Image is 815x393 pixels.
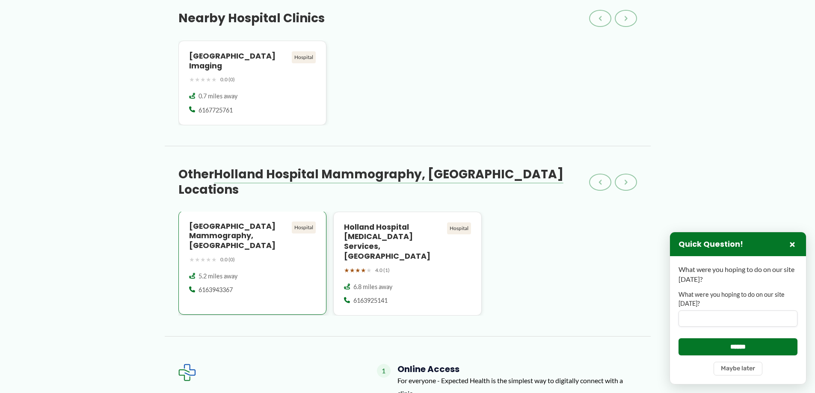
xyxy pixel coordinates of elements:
span: ★ [206,74,211,85]
span: ★ [211,74,217,85]
span: ★ [195,254,200,265]
span: 4.0 (1) [375,266,390,275]
span: ★ [200,254,206,265]
button: › [615,174,637,191]
span: ★ [211,254,217,265]
h3: Quick Question! [679,239,743,249]
button: ‹ [589,174,611,191]
button: Close [787,239,797,249]
button: Maybe later [714,362,762,375]
h4: Online Access [397,364,637,374]
span: 6163943367 [199,286,233,294]
span: ★ [200,74,206,85]
span: 0.0 (0) [220,75,235,84]
h3: Other Locations [178,167,589,198]
h3: Nearby Hospital Clinics [178,11,325,26]
h4: [GEOGRAPHIC_DATA] Imaging [189,51,289,71]
a: Holland Hospital [MEDICAL_DATA] Services, [GEOGRAPHIC_DATA] Hospital ★★★★★ 4.0 (1) 6.8 miles away... [333,212,482,316]
span: ★ [206,254,211,265]
p: What were you hoping to do on our site [DATE]? [679,265,797,284]
span: 6163925141 [353,296,388,305]
label: What were you hoping to do on our site [DATE]? [679,290,797,308]
span: ★ [361,265,366,276]
span: ‹ [599,13,602,24]
button: › [615,10,637,27]
span: ★ [195,74,200,85]
a: [GEOGRAPHIC_DATA] Mammography, [GEOGRAPHIC_DATA] Hospital ★★★★★ 0.0 (0) 5.2 miles away 6163943367 [178,212,327,316]
span: › [624,177,628,187]
span: ★ [350,265,355,276]
span: › [624,13,628,24]
span: 1 [377,364,391,378]
div: Hospital [447,222,471,234]
div: Hospital [292,51,316,63]
button: ‹ [589,10,611,27]
h4: [GEOGRAPHIC_DATA] Mammography, [GEOGRAPHIC_DATA] [189,222,289,251]
span: 5.2 miles away [199,272,237,281]
span: ★ [344,265,350,276]
a: [GEOGRAPHIC_DATA] Imaging Hospital ★★★★★ 0.0 (0) 0.7 miles away 6167725761 [178,41,327,125]
h4: Holland Hospital [MEDICAL_DATA] Services, [GEOGRAPHIC_DATA] [344,222,444,261]
div: Hospital [292,222,316,233]
span: ★ [189,254,195,265]
img: Expected Healthcare Logo [178,364,196,381]
span: 6167725761 [199,106,233,115]
span: 0.7 miles away [199,92,237,100]
span: ★ [355,265,361,276]
span: ★ [366,265,372,276]
span: 6.8 miles away [353,283,392,291]
span: 0.0 (0) [220,255,235,264]
span: ‹ [599,177,602,187]
span: ★ [189,74,195,85]
span: Holland Hospital Mammography, [GEOGRAPHIC_DATA] [214,166,563,183]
